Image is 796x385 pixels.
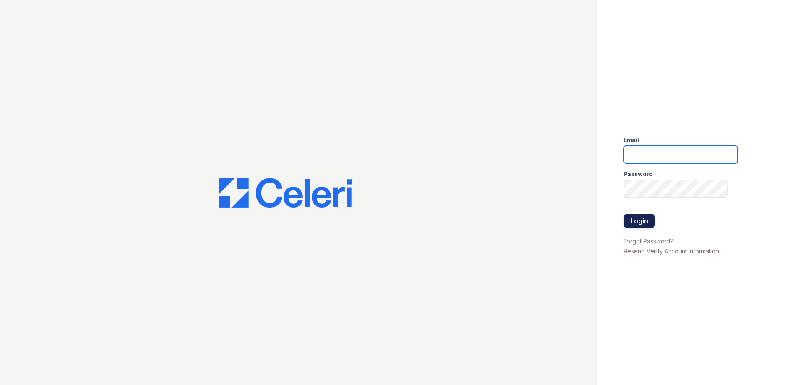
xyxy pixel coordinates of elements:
label: Password [624,170,653,178]
label: Email [624,136,639,144]
a: Resend Verify Account Information [624,247,719,255]
a: Forgot Password? [624,237,673,245]
img: CE_Logo_Blue-a8612792a0a2168367f1c8372b55b34899dd931a85d93a1a3d3e32e68fde9ad4.png [219,177,352,207]
button: Login [624,214,655,227]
